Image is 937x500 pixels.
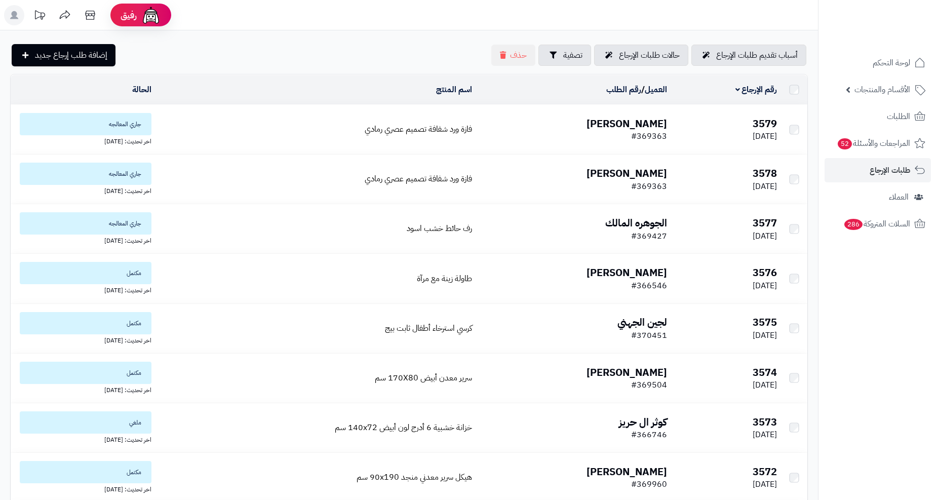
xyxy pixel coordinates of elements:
[563,49,582,61] span: تصفية
[691,45,806,66] a: أسباب تقديم طلبات الإرجاع
[20,461,151,483] span: مكتمل
[15,483,151,494] div: اخر تحديث: [DATE]
[753,429,777,441] span: [DATE]
[491,45,535,66] button: حذف
[631,180,667,193] span: #369363
[838,138,852,149] span: 52
[15,284,151,295] div: اخر تحديث: [DATE]
[619,49,680,61] span: حالات طلبات الإرجاع
[844,219,863,230] span: 286
[619,414,667,430] b: كوثر ال حريز
[365,123,472,135] a: فازة ورد شفافة تصميم عصري رمادي
[587,166,667,181] b: [PERSON_NAME]
[476,75,671,104] td: /
[753,180,777,193] span: [DATE]
[753,230,777,242] span: [DATE]
[436,84,472,96] a: اسم المنتج
[587,464,667,479] b: [PERSON_NAME]
[538,45,591,66] button: تصفية
[716,49,798,61] span: أسباب تقديم طلبات الإرجاع
[35,49,107,61] span: إضافة طلب إرجاع جديد
[141,5,161,25] img: ai-face.png
[854,83,910,97] span: الأقسام والمنتجات
[27,5,52,28] a: تحديثات المنصة
[753,280,777,292] span: [DATE]
[887,109,910,124] span: الطلبات
[837,136,910,150] span: المراجعات والأسئلة
[753,315,777,330] b: 3575
[631,280,667,292] span: #366546
[605,215,667,230] b: الجوهره المالك
[335,421,472,434] a: خزانة خشبية 6 أدرج لون أبيض 140x72 سم
[631,478,667,490] span: #369960
[631,329,667,341] span: #370451
[753,166,777,181] b: 3578
[753,329,777,341] span: [DATE]
[385,322,472,334] a: كرسي استرخاء أطفال ثابت بيج
[631,379,667,391] span: #369504
[753,116,777,131] b: 3579
[587,365,667,380] b: [PERSON_NAME]
[645,84,667,96] a: العميل
[417,273,472,285] a: طاولة زينة مع مرآة
[15,185,151,196] div: اخر تحديث: [DATE]
[12,44,115,66] a: إضافة طلب إرجاع جديد
[15,334,151,345] div: اخر تحديث: [DATE]
[587,116,667,131] b: [PERSON_NAME]
[587,265,667,280] b: [PERSON_NAME]
[20,362,151,384] span: مكتمل
[870,163,910,177] span: طلبات الإرجاع
[510,49,527,61] span: حذف
[753,265,777,280] b: 3576
[753,464,777,479] b: 3572
[735,84,777,96] a: رقم الإرجاع
[753,215,777,230] b: 3577
[631,429,667,441] span: #366746
[20,163,151,185] span: جاري المعالجه
[20,312,151,334] span: مكتمل
[753,478,777,490] span: [DATE]
[15,384,151,395] div: اخر تحديث: [DATE]
[825,104,931,129] a: الطلبات
[825,212,931,236] a: السلات المتروكة286
[15,434,151,444] div: اخر تحديث: [DATE]
[753,379,777,391] span: [DATE]
[825,158,931,182] a: طلبات الإرجاع
[15,235,151,245] div: اخر تحديث: [DATE]
[365,173,472,185] a: فازة ورد شفافة تصميم عصري رمادي
[594,45,688,66] a: حالات طلبات الإرجاع
[20,212,151,235] span: جاري المعالجه
[20,262,151,284] span: مكتمل
[873,56,910,70] span: لوحة التحكم
[753,414,777,430] b: 3573
[15,135,151,146] div: اخر تحديث: [DATE]
[375,372,472,384] a: سرير معدن أبيض 170X80 سم
[825,131,931,156] a: المراجعات والأسئلة52
[121,9,137,21] span: رفيق
[606,84,641,96] a: رقم الطلب
[843,217,910,231] span: السلات المتروكة
[20,411,151,434] span: ملغي
[20,113,151,135] span: جاري المعالجه
[407,222,472,235] a: رف حائط خشب اسود
[132,84,151,96] a: الحالة
[631,130,667,142] span: #369363
[825,51,931,75] a: لوحة التحكم
[617,315,667,330] b: لجين الجهني
[357,471,472,483] a: هيكل سرير معدني منجد 90x190 سم
[889,190,909,204] span: العملاء
[631,230,667,242] span: #369427
[753,365,777,380] b: 3574
[825,185,931,209] a: العملاء
[753,130,777,142] span: [DATE]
